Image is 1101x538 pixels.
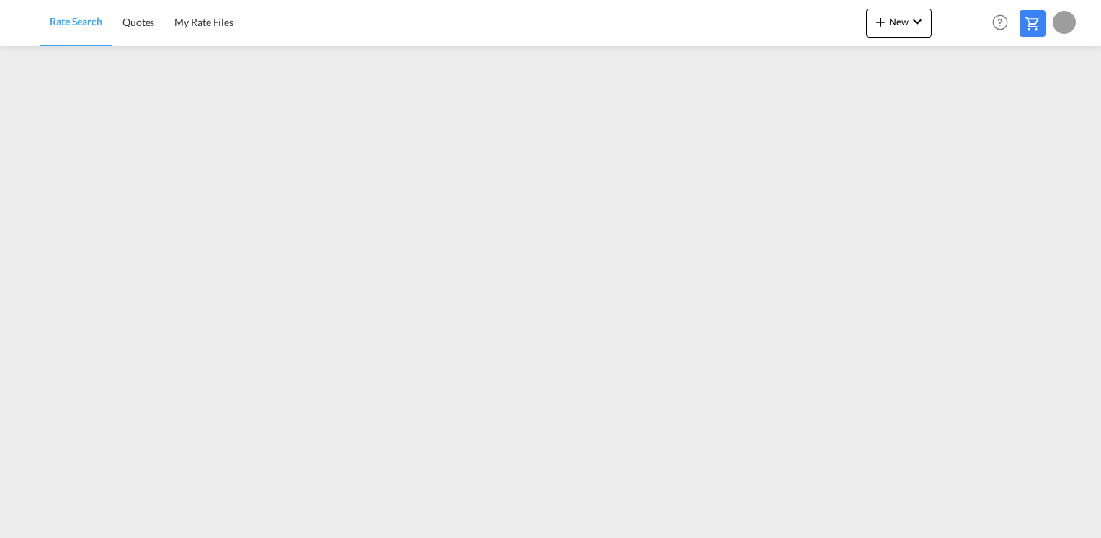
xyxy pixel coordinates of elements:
md-icon: icon-plus 400-fg [872,13,889,30]
span: My Rate Files [174,16,233,28]
button: icon-plus 400-fgNewicon-chevron-down [866,9,932,38]
md-icon: icon-chevron-down [909,13,926,30]
span: Quotes [122,16,154,28]
span: New [872,16,926,27]
span: Rate Search [50,15,102,27]
span: Help [988,10,1012,35]
div: Help [988,10,1020,36]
